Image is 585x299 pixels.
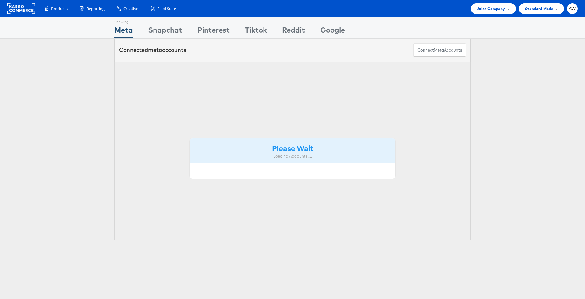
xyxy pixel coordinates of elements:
[320,25,345,38] div: Google
[123,6,138,12] span: Creative
[434,47,444,53] span: meta
[148,46,162,53] span: meta
[114,17,133,25] div: Showing
[157,6,176,12] span: Feed Suite
[114,25,133,38] div: Meta
[525,5,553,12] span: Standard Mode
[194,153,391,159] div: Loading Accounts ....
[87,6,105,12] span: Reporting
[51,6,68,12] span: Products
[477,5,505,12] span: Jules Company
[148,25,182,38] div: Snapchat
[272,143,313,153] strong: Please Wait
[569,7,576,11] span: AW
[197,25,230,38] div: Pinterest
[245,25,267,38] div: Tiktok
[413,43,466,57] button: ConnectmetaAccounts
[119,46,186,54] div: Connected accounts
[282,25,305,38] div: Reddit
